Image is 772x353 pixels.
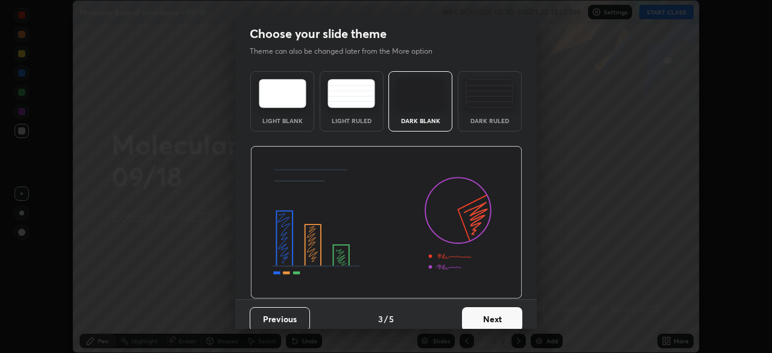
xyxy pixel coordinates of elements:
h4: / [384,313,388,325]
div: Light Ruled [327,118,376,124]
img: darkRuledTheme.de295e13.svg [466,79,513,108]
img: lightTheme.e5ed3b09.svg [259,79,306,108]
img: darkThemeBanner.d06ce4a2.svg [250,146,522,299]
div: Dark Blank [396,118,445,124]
button: Next [462,307,522,331]
div: Dark Ruled [466,118,514,124]
img: darkTheme.f0cc69e5.svg [397,79,445,108]
h2: Choose your slide theme [250,26,387,42]
p: Theme can also be changed later from the More option [250,46,445,57]
h4: 5 [389,313,394,325]
button: Previous [250,307,310,331]
img: lightRuledTheme.5fabf969.svg [327,79,375,108]
div: Light Blank [258,118,306,124]
h4: 3 [378,313,383,325]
